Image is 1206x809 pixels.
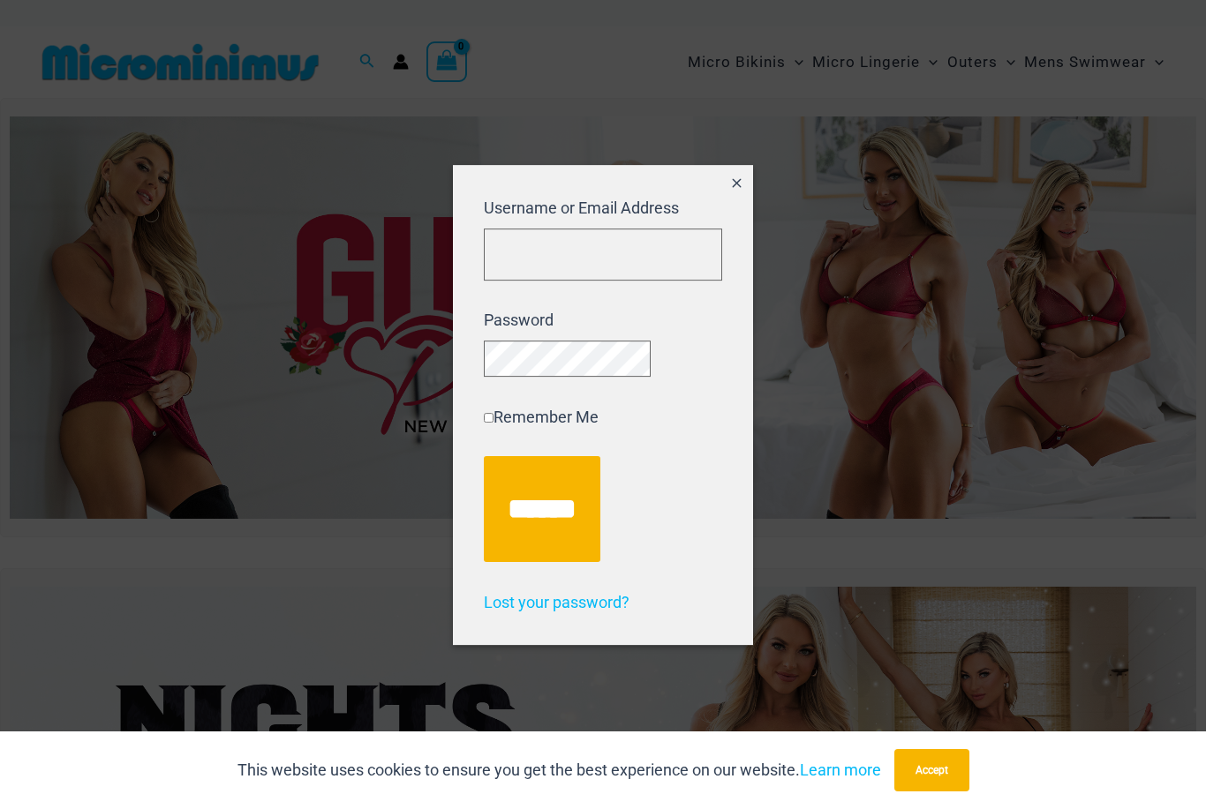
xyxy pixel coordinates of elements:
button: Accept [894,749,969,791]
label: Username or Email Address [484,199,679,217]
input: Remember Me [484,412,494,422]
a: Learn more [800,760,881,779]
button: Close popup [721,165,753,206]
label: Password [484,311,554,329]
p: This website uses cookies to ensure you get the best experience on our website. [237,757,881,783]
a: Lost your password? [484,592,629,610]
label: Remember Me [484,407,599,425]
